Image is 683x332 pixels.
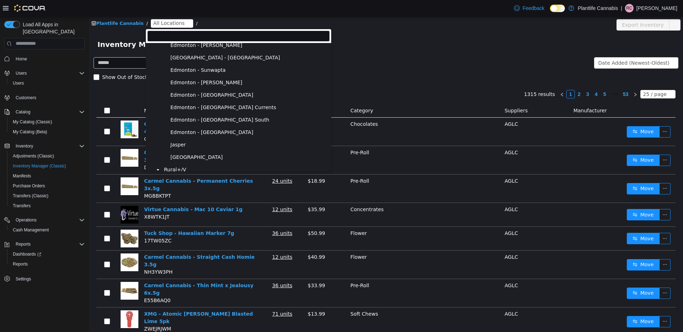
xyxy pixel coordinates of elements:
a: Adjustments (Classic) [10,152,57,160]
div: Date Added (Newest-Oldest) [509,41,581,52]
span: Edmonton - [GEOGRAPHIC_DATA] [81,113,164,118]
span: My Catalog (Classic) [13,119,52,125]
span: Edmonton - Windermere Crossing [80,74,241,83]
button: Users [13,69,30,77]
span: Jasper [80,123,241,133]
a: Carmel Cannabis - Thin Mint x Jealousy 6x.5g [55,266,165,279]
a: 4 [503,74,511,81]
span: All Locations [64,2,96,10]
a: Reports [10,260,31,268]
i: icon: down [581,44,585,49]
span: Adjustments (Classic) [10,152,85,160]
a: Feedback [511,1,547,15]
li: 2 [486,73,494,82]
button: icon: ellipsis [580,2,592,14]
a: Chowie Wowie - Balanced Milk Chocolate 4pk [55,105,170,118]
button: My Catalog (Beta) [7,127,88,137]
button: Users [1,68,88,78]
button: icon: swapMove [538,109,571,121]
img: Virtue Cannabis - Mac 10 Caviar 1g hero shot [32,189,49,207]
button: icon: ellipsis [570,109,582,121]
a: Transfers [10,202,33,210]
a: Settings [13,275,34,283]
span: Rural+/V [73,148,241,158]
td: Chocolates [259,101,413,129]
u: 12 units [183,237,203,243]
span: Reports [13,261,28,267]
span: Settings [13,274,85,283]
span: AGLC [415,214,429,219]
span: Purchase Orders [10,182,85,190]
button: icon: swapMove [538,216,571,227]
span: E55B6AQ0 [55,281,81,287]
a: icon: shopPlantlife Cannabis [2,4,54,9]
li: 1315 results [435,73,466,82]
button: Reports [13,240,33,248]
button: Operations [13,216,39,224]
span: AGLC [415,237,429,243]
span: Edmonton - [PERSON_NAME] [81,63,153,69]
img: Chowie Wowie - Balanced Milk Chocolate 4pk hero shot [32,104,49,122]
a: Customers [13,93,39,102]
span: Edmonton - [GEOGRAPHIC_DATA] [81,75,164,81]
a: Virtue Cannabis - Mac 10 Caviar 1g [55,190,154,196]
span: Operations [16,217,37,223]
a: Tuck Shop - Hawaiian Marker 7g [55,214,145,219]
button: My Catalog (Classic) [7,117,88,127]
span: Rural+/V [75,150,97,156]
img: Cova [14,5,46,12]
a: Manifests [10,172,34,180]
span: Settings [16,276,31,282]
img: Carmel Cannabis - Thin Mint x Jealousy 6x.5g hero shot [32,265,49,283]
span: My Catalog (Classic) [10,118,85,126]
span: [GEOGRAPHIC_DATA] [81,138,134,143]
button: icon: ellipsis [570,138,582,149]
a: Home [13,55,30,63]
span: Show Out of Stock [10,58,62,63]
button: Inventory Manager (Classic) [7,161,88,171]
button: icon: swapMove [538,138,571,149]
div: Robert Cadieux [625,4,634,12]
i: icon: shop [2,4,7,9]
span: Edmonton - Windermere South [80,98,241,108]
a: Dashboards [10,250,44,258]
div: 25 / page [554,74,578,81]
a: 3 [495,74,503,81]
td: Flower [259,210,413,234]
li: Next Page [542,73,551,82]
span: Name [55,91,70,97]
button: Reports [7,259,88,269]
u: 36 units [183,214,203,219]
span: Reports [13,240,85,248]
button: Inventory [13,142,36,150]
span: $40.99 [219,237,236,243]
span: Cash Management [10,226,85,234]
span: Inventory [16,143,33,149]
td: Flower [259,234,413,262]
span: Transfers (Classic) [10,192,85,200]
button: icon: ellipsis [570,192,582,204]
span: Inventory Manager [9,22,89,33]
button: Transfers [7,201,88,211]
span: Edmonton - Terra Losa [80,61,241,71]
a: Dashboards [7,249,88,259]
a: Inventory Manager (Classic) [10,162,69,170]
button: Settings [1,273,88,284]
td: Pre-Roll [259,129,413,158]
span: My Catalog (Beta) [10,128,85,136]
button: icon: ellipsis [570,271,582,282]
button: icon: swapMove [538,271,571,282]
span: AGLC [415,161,429,167]
button: icon: swapMove [538,299,571,311]
a: 1 [478,74,486,81]
span: $33.99 [219,266,236,272]
span: Users [13,69,85,77]
span: Feedback [523,5,544,12]
span: Inventory Manager (Classic) [10,162,85,170]
span: AGLC [415,105,429,110]
span: Operations [13,216,85,224]
img: Tuck Shop - Hawaiian Marker 7g hero shot [32,213,49,231]
span: Spruce Grove [80,136,241,145]
p: Plantlife Cannabis [578,4,618,12]
button: Home [1,54,88,64]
